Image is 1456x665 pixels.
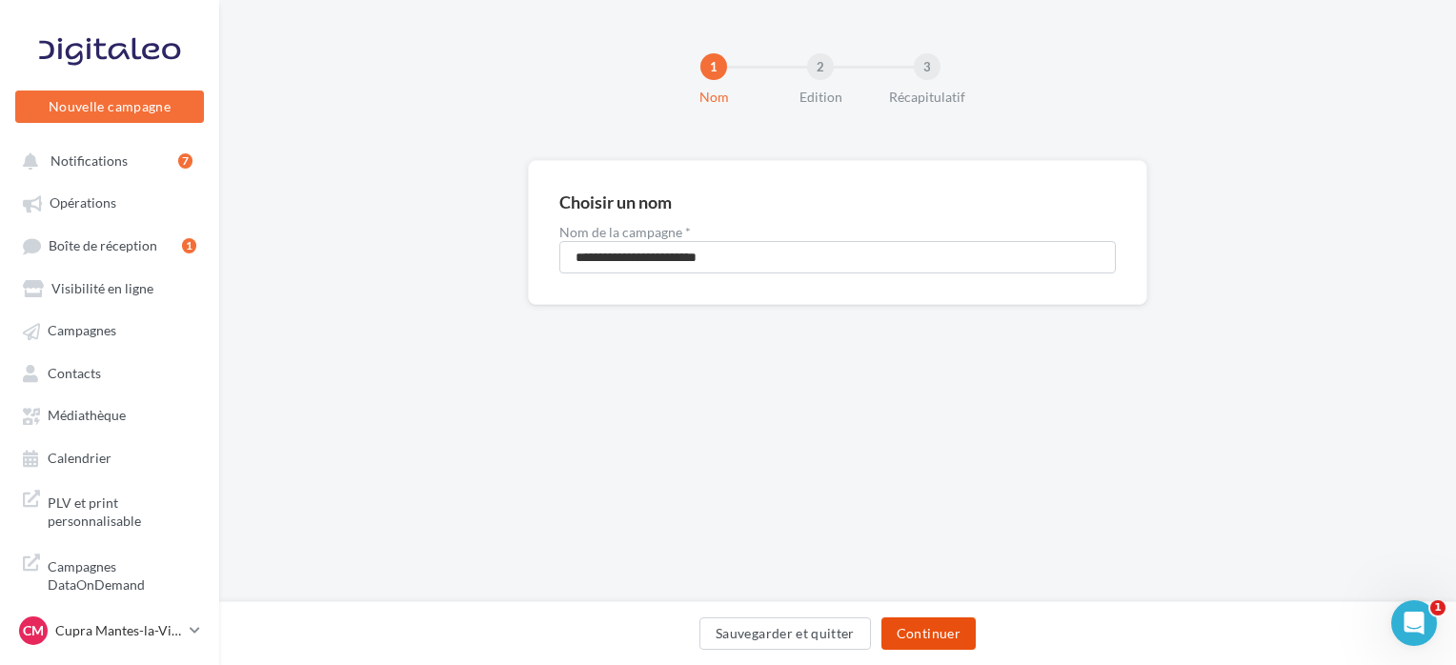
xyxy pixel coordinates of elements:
[48,554,196,594] span: Campagnes DataOnDemand
[15,91,204,123] button: Nouvelle campagne
[23,621,44,640] span: CM
[559,226,1116,239] label: Nom de la campagne *
[11,271,208,305] a: Visibilité en ligne
[11,482,208,538] a: PLV et print personnalisable
[699,617,871,650] button: Sauvegarder et quitter
[1430,600,1446,615] span: 1
[48,490,196,531] span: PLV et print personnalisable
[881,617,976,650] button: Continuer
[51,280,153,296] span: Visibilité en ligne
[51,152,128,169] span: Notifications
[11,312,208,347] a: Campagnes
[48,365,101,381] span: Contacts
[15,613,204,649] a: CM Cupra Mantes-la-Ville
[48,450,111,466] span: Calendrier
[11,440,208,474] a: Calendrier
[49,237,157,253] span: Boîte de réception
[866,88,988,107] div: Récapitulatif
[11,143,200,177] button: Notifications 7
[11,546,208,602] a: Campagnes DataOnDemand
[55,621,182,640] p: Cupra Mantes-la-Ville
[759,88,881,107] div: Edition
[182,238,196,253] div: 1
[178,153,192,169] div: 7
[11,228,208,263] a: Boîte de réception1
[48,408,126,424] span: Médiathèque
[700,53,727,80] div: 1
[653,88,775,107] div: Nom
[914,53,940,80] div: 3
[559,193,672,211] div: Choisir un nom
[11,397,208,432] a: Médiathèque
[48,323,116,339] span: Campagnes
[11,355,208,390] a: Contacts
[50,195,116,212] span: Opérations
[1391,600,1437,646] iframe: Intercom live chat
[11,185,208,219] a: Opérations
[807,53,834,80] div: 2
